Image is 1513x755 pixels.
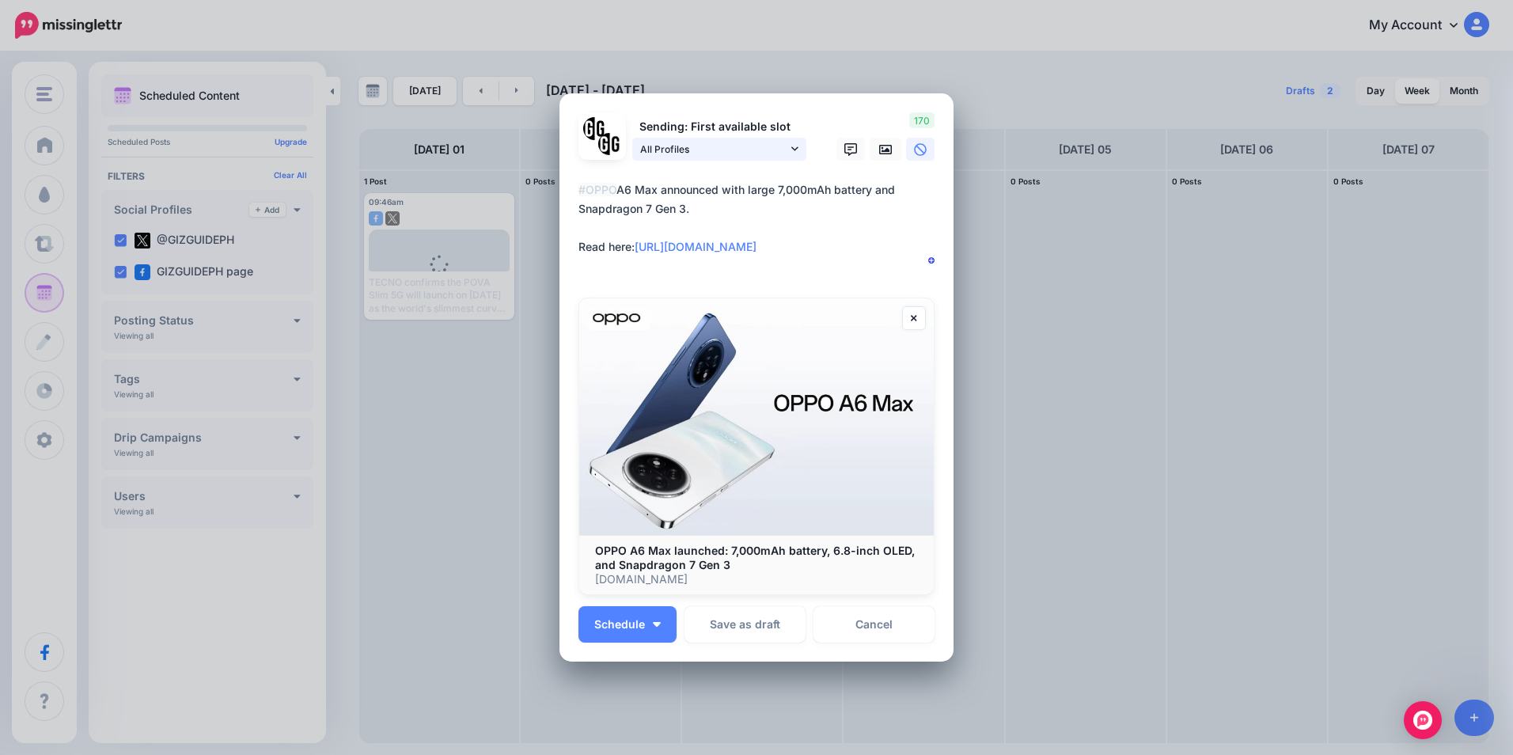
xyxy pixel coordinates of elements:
[583,117,606,140] img: 353459792_649996473822713_4483302954317148903_n-bsa138318.png
[578,180,942,275] textarea: To enrich screen reader interactions, please activate Accessibility in Grammarly extension settings
[640,141,787,157] span: All Profiles
[594,619,645,630] span: Schedule
[595,544,915,571] b: OPPO A6 Max launched: 7,000mAh battery, 6.8-inch OLED, and Snapdragon 7 Gen 3
[909,112,935,128] span: 170
[1404,701,1442,739] div: Open Intercom Messenger
[598,133,621,156] img: JT5sWCfR-79925.png
[579,298,934,534] img: OPPO A6 Max launched: 7,000mAh battery, 6.8-inch OLED, and Snapdragon 7 Gen 3
[813,606,935,643] a: Cancel
[578,180,942,256] div: A6 Max announced with large 7,000mAh battery and Snapdragon 7 Gen 3. Read here:
[684,606,806,643] button: Save as draft
[632,118,806,136] p: Sending: First available slot
[632,138,806,161] a: All Profiles
[653,622,661,627] img: arrow-down-white.png
[578,606,677,643] button: Schedule
[595,572,918,586] p: [DOMAIN_NAME]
